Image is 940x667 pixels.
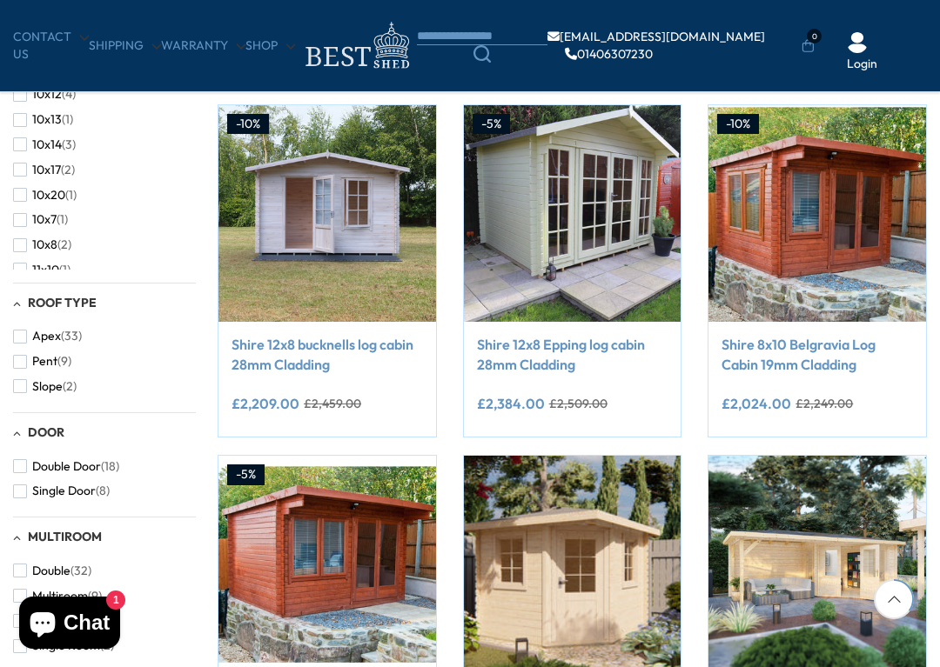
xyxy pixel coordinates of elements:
button: Slope [13,374,77,399]
a: Warranty [161,37,245,55]
a: Login [847,56,877,73]
span: (3) [62,137,76,152]
span: 0 [807,29,822,43]
button: Multiroom [13,584,102,609]
del: £2,509.00 [549,397,608,410]
inbox-online-store-chat: Shopify online store chat [14,597,125,653]
span: (2) [61,163,75,177]
ins: £2,209.00 [232,397,299,410]
button: Double [13,558,91,584]
span: Roof Type [28,295,97,310]
span: 10x17 [32,163,61,177]
button: 10x8 [13,232,71,257]
span: 10x20 [32,188,65,203]
a: Shipping [89,37,161,55]
span: (18) [101,459,119,474]
span: (2) [57,237,71,252]
span: (1) [65,188,77,203]
span: 10x13 [32,112,62,127]
button: 11x10 [13,257,70,283]
img: Shire 8x10 Belgravia Log Cabin 19mm Cladding - Best Shed [708,105,926,323]
span: 11x10 [32,263,59,277]
span: (1) [62,112,73,127]
span: Multiroom [28,529,102,544]
img: logo [295,17,417,74]
span: 10x14 [32,137,62,152]
span: (32) [70,564,91,578]
a: Shire 12x8 Epping log cabin 28mm Cladding [477,335,668,374]
a: 0 [802,37,815,55]
button: Apex [13,323,82,349]
a: 01406307230 [565,48,653,60]
span: 10x7 [32,212,57,227]
span: Double Door [32,459,101,474]
button: Double Door [13,454,119,479]
button: Single Room [13,633,114,658]
img: Shire 12x8 Epping log cabin 28mm Cladding - Best Shed [464,105,681,323]
ins: £2,384.00 [477,397,545,410]
button: 10x14 [13,132,76,157]
span: Slope [32,379,63,394]
del: £2,249.00 [796,397,853,410]
div: -10% [227,114,269,135]
button: 10x17 [13,157,75,183]
button: 10x12 [13,82,76,107]
span: (4) [62,87,76,102]
a: CONTACT US [13,29,89,63]
del: £2,459.00 [304,397,361,410]
span: (9) [88,589,102,604]
button: Single Door [13,478,110,504]
button: 10x20 [13,183,77,208]
span: (2) [63,379,77,394]
button: Single [13,609,86,634]
span: (1) [57,212,68,227]
span: 10x12 [32,87,62,102]
span: Door [28,424,64,440]
a: Shire 12x8 bucknells log cabin 28mm Cladding [232,335,423,374]
span: Single Door [32,484,96,498]
ins: £2,024.00 [722,397,791,410]
button: 10x13 [13,107,73,132]
div: -10% [717,114,759,135]
span: 10x8 [32,237,57,252]
div: -5% [473,114,510,135]
span: (1) [59,263,70,277]
span: (8) [96,484,110,498]
span: Double [32,564,70,578]
img: User Icon [847,32,868,53]
span: Pent [32,354,57,369]
span: Apex [32,329,61,344]
a: Shire 8x10 Belgravia Log Cabin 19mm Cladding [722,335,913,374]
span: Multiroom [32,589,88,604]
span: (33) [61,329,82,344]
a: [EMAIL_ADDRESS][DOMAIN_NAME] [547,30,765,43]
a: Search [417,45,547,63]
button: Pent [13,349,71,374]
button: 10x7 [13,207,68,232]
a: Shop [245,37,295,55]
span: (9) [57,354,71,369]
div: -5% [227,464,265,485]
